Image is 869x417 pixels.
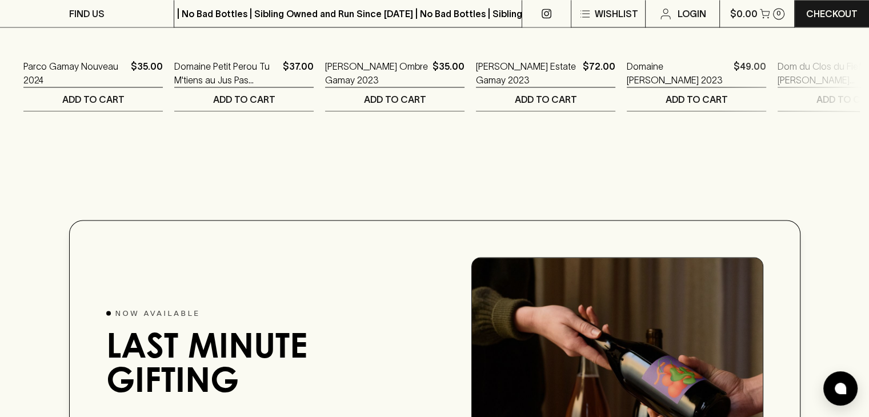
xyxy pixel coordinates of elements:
[627,87,766,111] button: ADD TO CART
[776,10,781,17] p: 0
[730,7,758,21] p: $0.00
[594,7,638,21] p: Wishlist
[583,59,615,87] p: $72.00
[174,87,314,111] button: ADD TO CART
[666,93,728,106] p: ADD TO CART
[131,59,163,87] p: $35.00
[106,332,381,401] h2: Last Minute Gifting
[476,59,578,87] a: [PERSON_NAME] Estate Gamay 2023
[325,59,428,87] a: [PERSON_NAME] Ombre Gamay 2023
[364,93,426,106] p: ADD TO CART
[213,93,275,106] p: ADD TO CART
[23,59,126,87] a: Parco Gamay Nouveau 2024
[433,59,464,87] p: $35.00
[23,87,163,111] button: ADD TO CART
[627,59,729,87] a: Domaine [PERSON_NAME] 2023
[515,93,577,106] p: ADD TO CART
[325,87,464,111] button: ADD TO CART
[835,383,846,394] img: bubble-icon
[174,59,278,87] a: Domaine Petit Perou Tu M'tiens au Jus Pas Beaujolais Gamay 2023
[115,308,201,319] span: NOW AVAILABLE
[806,7,858,21] p: Checkout
[677,7,706,21] p: Login
[69,7,105,21] p: FIND US
[476,87,615,111] button: ADD TO CART
[283,59,314,87] p: $37.00
[734,59,766,87] p: $49.00
[62,93,125,106] p: ADD TO CART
